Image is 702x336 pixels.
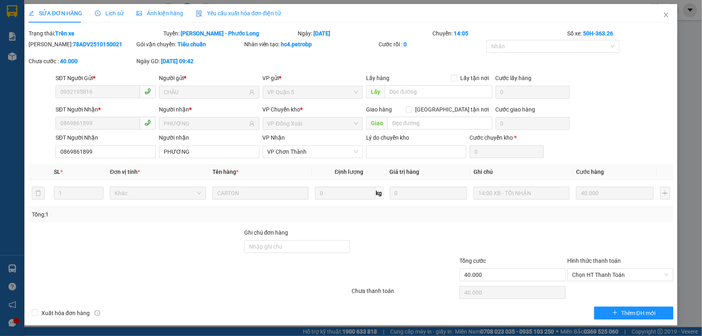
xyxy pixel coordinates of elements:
span: edit [29,10,34,16]
div: Lý do chuyển kho [366,133,466,142]
div: Cước rồi : [379,40,485,49]
input: Dọc đường [385,85,492,98]
div: Người nhận [159,133,259,142]
span: user [249,89,255,95]
span: Thêm ĐH mới [621,309,655,317]
span: Xuất hóa đơn hàng [38,309,93,317]
span: picture [136,10,142,16]
input: Tên người gửi [164,88,247,97]
button: plus [660,187,670,200]
label: Ghi chú đơn hàng [244,229,288,236]
label: Cước giao hàng [496,106,535,113]
button: plusThêm ĐH mới [594,307,673,320]
input: VD: Bàn, Ghế [212,187,309,200]
input: Dọc đường [387,117,492,130]
input: Cước giao hàng [496,117,570,130]
span: Cước hàng [576,169,604,175]
b: 14:05 [454,30,468,37]
span: Yêu cầu xuất hóa đơn điện tử [196,10,281,16]
label: Hình thức thanh toán [567,258,621,264]
div: SĐT Người Gửi [56,74,156,82]
span: VP Chơn Thành [268,146,358,158]
span: SỬA ĐƠN HÀNG [29,10,82,16]
span: plus [612,310,618,316]
span: Lấy tận nơi [457,74,492,82]
span: Giá trị hàng [390,169,420,175]
span: close [663,12,669,18]
b: [DATE] [314,30,331,37]
span: kg [375,187,383,200]
span: Lịch sử [95,10,124,16]
div: Người nhận [159,105,259,114]
span: Lấy [366,85,385,98]
span: user [249,121,255,126]
div: [PERSON_NAME]: [29,40,135,49]
span: phone [144,88,151,95]
input: Ghi Chú [473,187,570,200]
th: Ghi chú [470,164,573,180]
div: Tổng: 1 [32,210,271,219]
span: Chọn HT Thanh Toán [572,269,669,281]
span: Lấy hàng [366,75,389,81]
input: 0 [576,187,654,200]
input: Cước lấy hàng [496,86,570,99]
span: info-circle [95,310,100,316]
span: Tên hàng [212,169,239,175]
div: Gói vận chuyển: [136,40,243,49]
div: Chưa cước : [29,57,135,66]
div: Số xe: [566,29,674,38]
b: [PERSON_NAME] - Phước Long [181,30,259,37]
b: [DATE] 09:42 [161,58,194,64]
span: clock-circle [95,10,101,16]
div: Nhân viên tạo: [244,40,377,49]
b: 0 [403,41,407,47]
input: Ghi chú đơn hàng [244,240,350,253]
span: VP Đồng Xoài [268,117,358,130]
div: Tuyến: [163,29,297,38]
span: VP Quận 5 [268,86,358,98]
span: Tổng cước [459,258,486,264]
button: Close [655,4,677,27]
div: VP Nhận [263,133,363,142]
div: Ngày: [297,29,432,38]
span: VP Chuyển kho [263,106,301,113]
span: Ảnh kiện hàng [136,10,183,16]
span: Giao [366,117,387,130]
div: Ngày GD: [136,57,243,66]
div: Chưa thanh toán [351,287,459,301]
div: Chuyến: [432,29,566,38]
div: Người gửi [159,74,259,82]
b: 40.000 [60,58,78,64]
span: Khác [115,187,201,199]
div: SĐT Người Nhận [56,105,156,114]
span: [GEOGRAPHIC_DATA] tận nơi [412,105,492,114]
b: hc4.petrobp [281,41,312,47]
span: SL [54,169,60,175]
b: Tiêu chuẩn [177,41,206,47]
span: Đơn vị tính [110,169,140,175]
div: Trạng thái: [28,29,163,38]
div: Cước chuyển kho [469,133,544,142]
div: SĐT Người Nhận [56,133,156,142]
div: VP gửi [263,74,363,82]
b: 50H-363.26 [583,30,613,37]
b: Trên xe [55,30,74,37]
img: icon [196,10,202,17]
b: 78ADV2510150021 [73,41,122,47]
label: Cước lấy hàng [496,75,532,81]
span: Giao hàng [366,106,392,113]
input: 0 [390,187,467,200]
span: phone [144,120,151,126]
button: delete [32,187,45,200]
input: Tên người nhận [164,119,247,128]
span: Định lượng [335,169,363,175]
